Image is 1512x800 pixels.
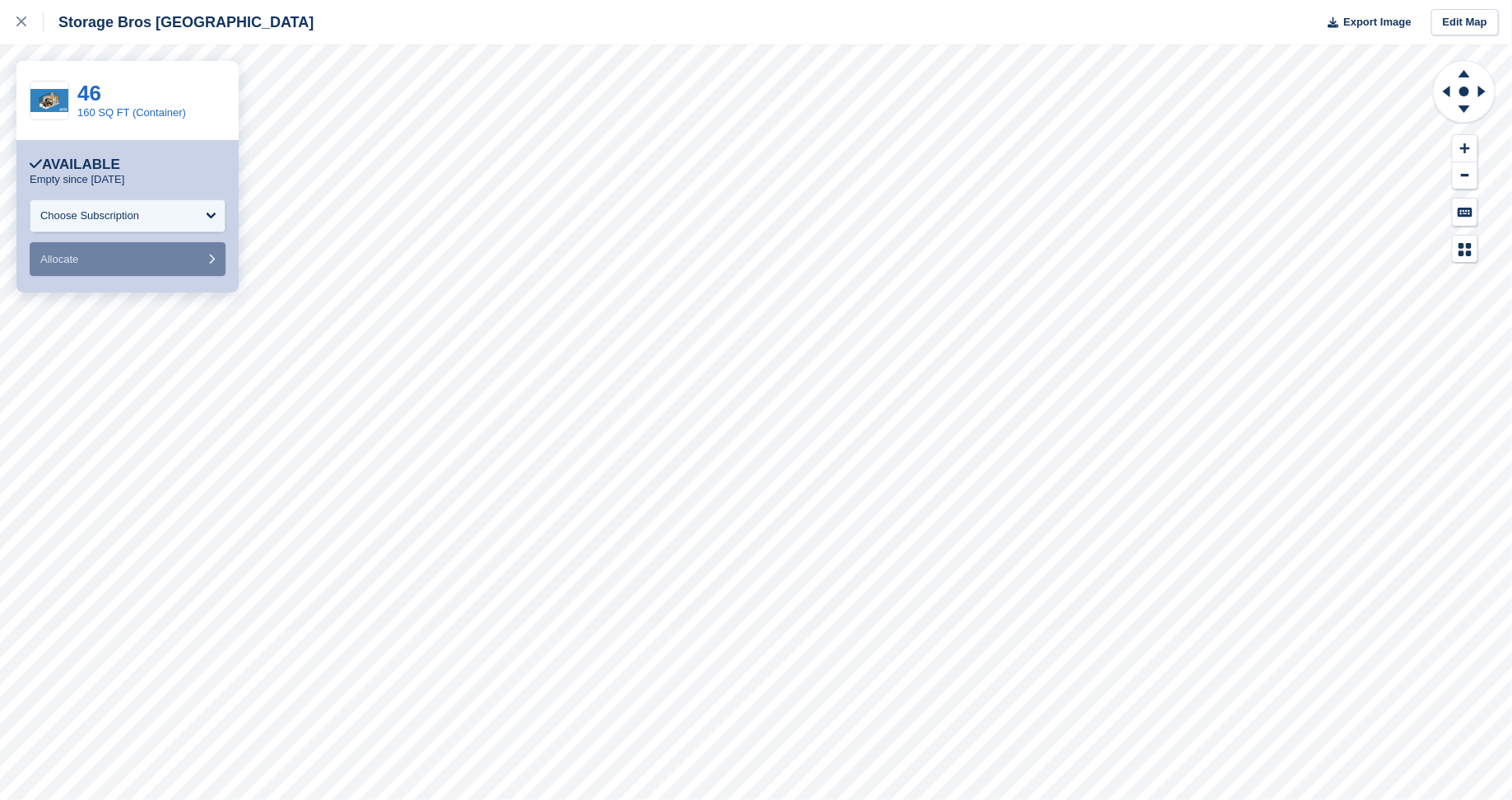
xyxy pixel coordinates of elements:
[30,173,124,186] p: Empty since [DATE]
[1453,236,1477,263] button: Map Legend
[1343,14,1411,30] span: Export Image
[1431,9,1499,36] a: Edit Map
[77,106,186,119] a: 160 SQ FT (Container)
[30,242,226,276] button: Allocate
[30,157,120,173] div: Available
[40,208,139,224] div: Choose Subscription
[1318,9,1412,36] button: Export Image
[1453,162,1477,189] button: Zoom Out
[44,12,314,32] div: Storage Bros [GEOGRAPHIC_DATA]
[30,89,68,112] img: 160.png
[1453,135,1477,162] button: Zoom In
[40,253,78,265] span: Allocate
[1453,199,1477,226] button: Keyboard Shortcuts
[77,81,101,105] a: 46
